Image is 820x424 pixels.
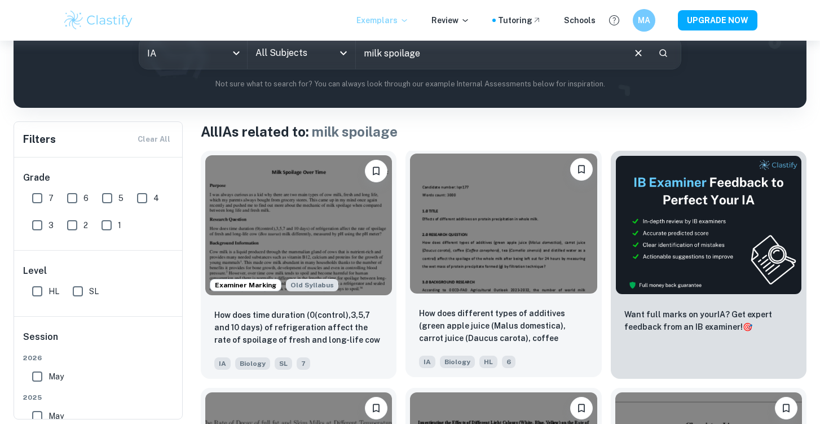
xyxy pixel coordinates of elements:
[49,410,64,422] span: May
[275,357,292,370] span: SL
[118,219,121,231] span: 1
[564,14,596,27] a: Schools
[83,219,88,231] span: 2
[410,154,597,294] img: Biology IA example thumbnail: How does different types of additives (g
[356,14,409,27] p: Exemplars
[23,353,174,363] span: 2026
[63,9,134,32] img: Clastify logo
[633,9,655,32] button: MA
[23,78,797,90] p: Not sure what to search for? You can always look through our example Internal Assessments below f...
[49,192,54,204] span: 7
[297,357,310,370] span: 7
[49,219,54,231] span: 3
[405,151,601,379] a: BookmarkHow does different types of additives (green apple juice (Malus domestica), carrot juice ...
[210,280,281,290] span: Examiner Marking
[431,14,470,27] p: Review
[214,357,231,370] span: IA
[286,279,338,291] span: Old Syllabus
[365,397,387,419] button: Bookmark
[23,392,174,403] span: 2025
[615,155,802,295] img: Thumbnail
[23,171,174,185] h6: Grade
[440,356,475,368] span: Biology
[502,356,515,368] span: 6
[139,37,247,69] div: IA
[479,356,497,368] span: HL
[654,43,673,63] button: Search
[743,322,752,331] span: 🎯
[201,151,396,379] a: Examiner MarkingStarting from the May 2025 session, the Biology IA requirements have changed. It'...
[23,330,174,353] h6: Session
[498,14,541,27] a: Tutoring
[775,397,797,419] button: Bookmark
[570,397,593,419] button: Bookmark
[336,45,351,61] button: Open
[419,356,435,368] span: IA
[205,155,392,295] img: Biology IA example thumbnail: How does time duration (0(control),3,5,7
[605,11,624,30] button: Help and Feedback
[214,309,383,347] p: How does time duration (0(control),3,5,7 and 10 days) of refrigeration affect the rate of spoilag...
[286,279,338,291] div: Starting from the May 2025 session, the Biology IA requirements have changed. It's OK to refer to...
[153,192,159,204] span: 4
[365,160,387,182] button: Bookmark
[312,124,398,139] span: milk spoilage
[638,14,651,27] h6: MA
[628,42,649,64] button: Clear
[49,370,64,383] span: May
[89,285,99,298] span: SL
[419,307,588,346] p: How does different types of additives (green apple juice (Malus domestica), carrot juice (Daucus ...
[678,10,757,30] button: UPGRADE NOW
[356,37,623,69] input: E.g. player arrangements, enthalpy of combustion, analysis of a big city...
[611,151,806,379] a: ThumbnailWant full marks on yourIA? Get expert feedback from an IB examiner!
[201,121,806,142] h1: All IAs related to:
[235,357,270,370] span: Biology
[83,192,89,204] span: 6
[23,264,174,278] h6: Level
[23,132,56,147] h6: Filters
[570,158,593,181] button: Bookmark
[624,308,793,333] p: Want full marks on your IA ? Get expert feedback from an IB examiner!
[118,192,124,204] span: 5
[49,285,59,298] span: HL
